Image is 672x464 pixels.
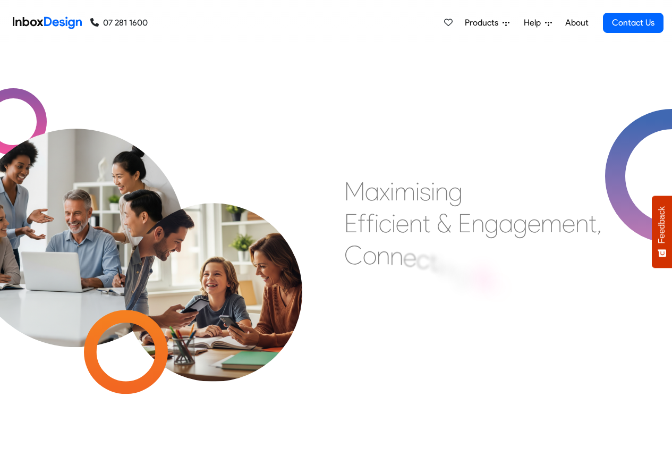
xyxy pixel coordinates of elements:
[379,207,392,239] div: c
[441,253,455,285] div: n
[379,175,390,207] div: x
[415,175,420,207] div: i
[431,175,435,207] div: i
[390,175,394,207] div: i
[365,175,379,207] div: a
[344,207,358,239] div: E
[589,207,597,239] div: t
[455,258,469,290] div: g
[562,12,591,33] a: About
[420,175,431,207] div: s
[520,12,556,33] a: Help
[363,239,377,271] div: o
[484,207,499,239] div: g
[358,207,366,239] div: f
[429,246,437,278] div: t
[513,207,528,239] div: g
[392,207,396,239] div: i
[603,13,664,33] a: Contact Us
[396,207,409,239] div: e
[528,207,541,239] div: e
[375,207,379,239] div: i
[390,240,403,272] div: n
[437,207,452,239] div: &
[458,207,471,239] div: E
[102,159,325,382] img: parents_with_child.png
[448,175,463,207] div: g
[652,196,672,268] button: Feedback - Show survey
[394,175,415,207] div: m
[344,239,363,271] div: C
[490,268,505,300] div: c
[409,207,422,239] div: n
[437,249,441,281] div: i
[416,243,429,275] div: c
[597,207,602,239] div: ,
[465,16,503,29] span: Products
[435,175,448,207] div: n
[657,206,667,243] span: Feedback
[422,207,430,239] div: t
[344,175,365,207] div: M
[471,207,484,239] div: n
[499,207,513,239] div: a
[461,12,514,33] a: Products
[377,239,390,271] div: n
[475,263,490,294] div: S
[344,175,602,335] div: Maximising Efficient & Engagement, Connecting Schools, Families, and Students.
[366,207,375,239] div: f
[541,207,562,239] div: m
[403,241,416,273] div: e
[575,207,589,239] div: n
[90,16,148,29] a: 07 281 1600
[562,207,575,239] div: e
[524,16,545,29] span: Help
